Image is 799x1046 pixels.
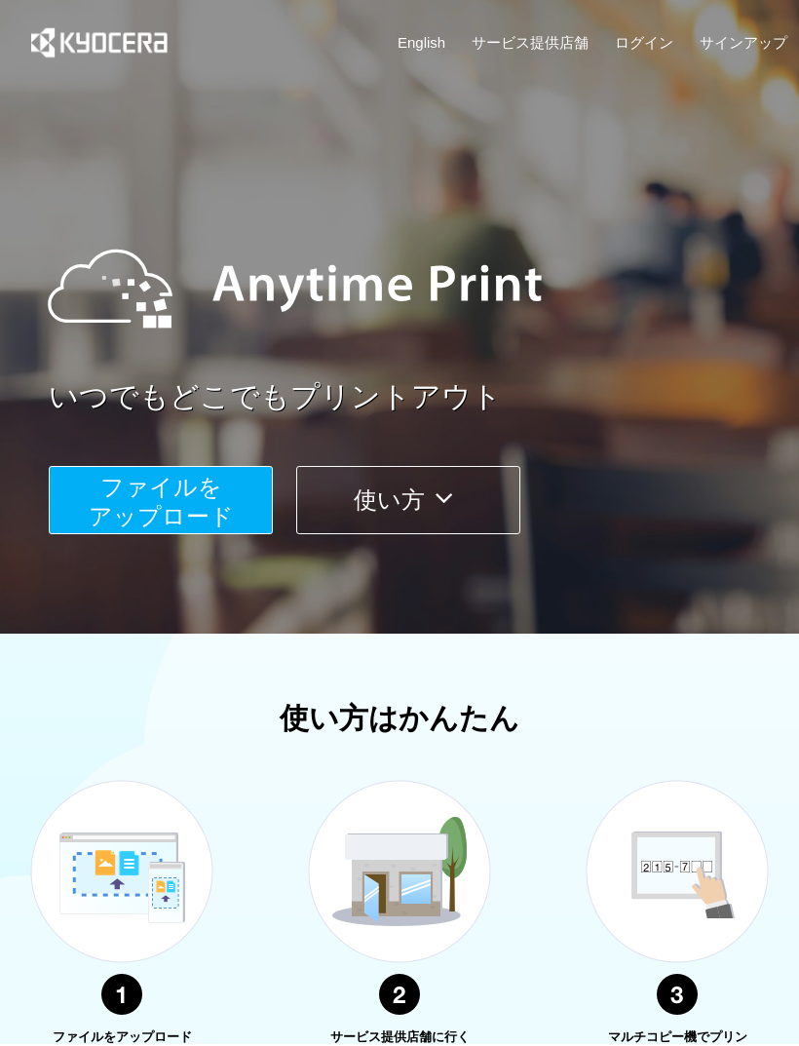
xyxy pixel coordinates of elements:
a: サインアップ [700,32,787,53]
a: ログイン [615,32,673,53]
a: English [398,32,445,53]
span: ファイルを ​​アップロード [89,474,234,529]
button: 使い方 [296,466,520,534]
a: サービス提供店舗 [472,32,589,53]
a: いつでもどこでもプリントアウト [49,376,799,418]
button: ファイルを​​アップロード [49,466,273,534]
